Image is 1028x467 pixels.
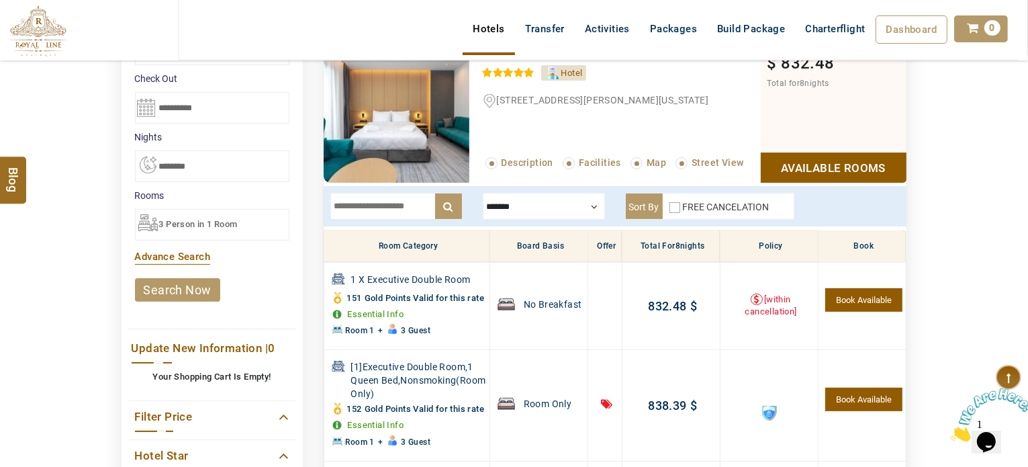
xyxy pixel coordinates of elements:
span: Room Only [524,397,572,411]
a: 832.48$ [648,299,697,313]
label: Rooms [135,189,289,202]
span: 3 Guest [401,326,430,335]
th: Room Category [324,230,489,263]
a: Essential Info [348,420,404,430]
a: search now [135,278,220,302]
a: 0 [954,15,1008,42]
span: Map [647,157,666,168]
span: [STREET_ADDRESS][PERSON_NAME][US_STATE] [497,95,709,105]
span: Charterflight [805,23,865,35]
a: Packages [640,15,707,42]
span: 152 [347,404,362,414]
th: Book [819,230,906,263]
label: Sort By [626,194,663,219]
img: Chat attention grabber [5,5,89,58]
span: Dashboard [886,24,937,36]
a: 1 Units [825,388,902,411]
span: Description [502,157,553,168]
a: Update New Information |0 [132,339,293,357]
span: 0 [268,341,275,355]
th: Policy [720,230,818,263]
span: 0 [984,20,1000,36]
span: [1]Executive Double Room,1 Queen Bed,Nonsmoking(Room Only) [351,360,486,400]
span: Room 1 [346,326,375,335]
span: 1 X Executive Double Room [351,273,486,288]
th: Board Basis [489,230,588,263]
th: Total for nights [622,230,720,263]
a: Transfer [515,15,575,42]
a: Advance Search [135,251,211,263]
span: Facilities [579,157,621,168]
span: 3 Person in 1 Room [159,219,238,229]
span: No Breakfast [524,298,582,311]
span: 838.39 [648,398,686,413]
span: $ [687,299,697,313]
th: Offer [588,230,622,263]
span: + [378,437,383,447]
img: 3c0ab0e13c62c1e6afd9f5a8e787830281eea4e7.jpeg [324,35,469,183]
span: Room 1 [346,437,375,447]
iframe: chat widget [945,383,1028,447]
a: Essential Info [348,309,404,319]
span: + [378,326,383,335]
span: 151 [347,293,362,303]
span: 3 Guest [401,437,430,447]
a: Build Package [707,15,795,42]
span: 8 [675,241,680,251]
img: The Royal Line Holidays [10,5,66,56]
span: $ [687,398,697,413]
a: [within cancellation] [745,294,796,317]
a: Show Rooms [761,153,906,183]
span: 1 [5,5,11,17]
b: Your Shopping Cart Is Empty! [152,372,271,382]
span: Blog [5,167,22,179]
a: Hotels [463,15,514,42]
span: Street View [692,157,743,168]
i: Save:25% Save:25% [601,395,612,410]
a: Filter Price [135,408,289,426]
label: nights [135,130,289,144]
label: FREE CANCELATION [683,202,769,212]
span: 832.48 [648,299,686,313]
a: 1 Units [825,288,902,312]
a: Hotel Star [135,447,289,465]
a: 838.39$ [648,398,697,413]
a: Charterflight [795,15,875,42]
a: Activities [575,15,640,42]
